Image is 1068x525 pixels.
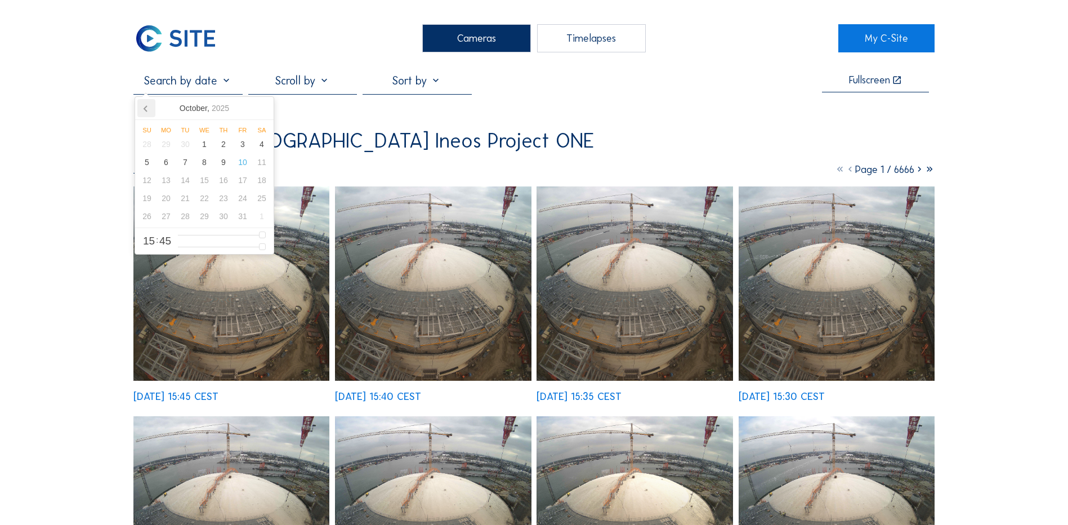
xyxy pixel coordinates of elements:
[133,24,217,52] img: C-SITE Logo
[195,135,214,153] div: 1
[252,135,271,153] div: 4
[214,153,233,171] div: 9
[233,153,252,171] div: 10
[537,186,732,381] img: image_53732587
[195,207,214,225] div: 29
[133,131,594,151] div: TGE GAS / [GEOGRAPHIC_DATA] Ineos Project ONE
[214,135,233,153] div: 2
[233,207,252,225] div: 31
[157,189,176,207] div: 20
[252,171,271,189] div: 18
[537,391,622,402] div: [DATE] 15:35 CEST
[252,153,271,171] div: 11
[137,171,157,189] div: 12
[176,207,195,225] div: 28
[137,127,157,134] div: Su
[739,391,825,402] div: [DATE] 15:30 CEST
[133,74,242,87] input: Search by date 󰅀
[156,236,158,244] span: :
[157,171,176,189] div: 13
[855,163,914,176] span: Page 1 / 6666
[195,127,214,134] div: We
[335,391,421,402] div: [DATE] 15:40 CEST
[137,135,157,153] div: 28
[335,186,531,381] img: image_53732792
[157,135,176,153] div: 29
[195,189,214,207] div: 22
[157,207,176,225] div: 27
[252,189,271,207] div: 25
[159,235,171,246] span: 45
[176,135,195,153] div: 30
[137,153,157,171] div: 5
[537,24,646,52] div: Timelapses
[176,153,195,171] div: 7
[214,127,233,134] div: Th
[233,127,252,134] div: Fr
[214,207,233,225] div: 30
[133,391,218,402] div: [DATE] 15:45 CEST
[195,153,214,171] div: 8
[195,171,214,189] div: 15
[133,24,230,52] a: C-SITE Logo
[252,127,271,134] div: Sa
[422,24,531,52] div: Cameras
[212,104,229,113] i: 2025
[233,135,252,153] div: 3
[176,127,195,134] div: Tu
[176,171,195,189] div: 14
[137,189,157,207] div: 19
[214,189,233,207] div: 23
[838,24,935,52] a: My C-Site
[233,189,252,207] div: 24
[739,186,935,381] img: image_53732503
[849,75,890,86] div: Fullscreen
[176,189,195,207] div: 21
[252,207,271,225] div: 1
[137,207,157,225] div: 26
[233,171,252,189] div: 17
[133,186,329,381] img: image_53732871
[143,235,155,246] span: 15
[175,99,234,117] div: October,
[157,153,176,171] div: 6
[214,171,233,189] div: 16
[157,127,176,134] div: Mo
[133,161,262,175] div: Composition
